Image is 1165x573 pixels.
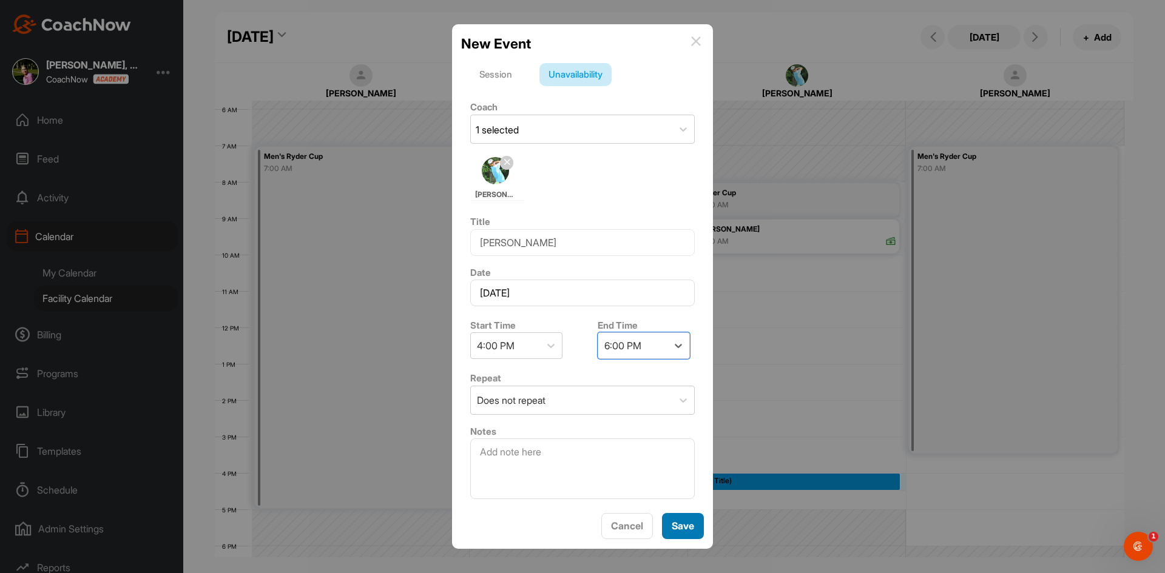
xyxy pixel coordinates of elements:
[470,216,490,227] label: Title
[470,280,695,306] input: Select Date
[461,33,531,54] h2: New Event
[662,513,704,539] button: Save
[470,229,695,256] input: Event Name
[598,320,638,331] label: End Time
[601,513,653,539] button: Cancel
[672,520,694,532] span: Save
[470,320,516,331] label: Start Time
[470,267,491,278] label: Date
[475,189,516,200] span: [PERSON_NAME]
[482,157,509,184] img: square_1707734b9169688d3d4311bb3a41c2ac.jpg
[1149,532,1158,541] span: 1
[470,63,521,86] div: Session
[470,426,496,437] label: Notes
[477,393,545,407] div: Does not repeat
[691,36,701,46] img: info
[611,520,643,532] span: Cancel
[1124,532,1153,561] iframe: Intercom live chat
[604,338,641,353] div: 6:00 PM
[477,338,515,353] div: 4:00 PM
[476,122,519,137] div: 1 selected
[470,101,498,113] label: Coach
[470,372,501,384] label: Repeat
[539,63,612,86] div: Unavailability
